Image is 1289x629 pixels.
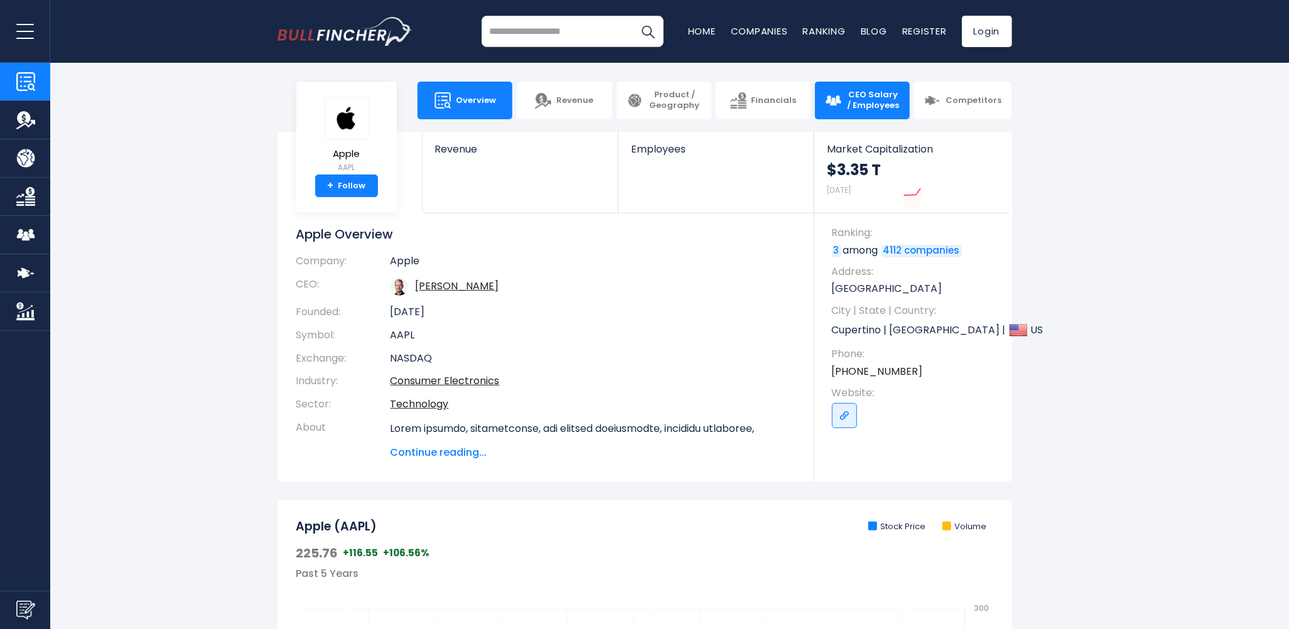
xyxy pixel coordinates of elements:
[435,143,605,155] span: Revenue
[827,160,881,180] strong: $3.35 T
[648,90,701,111] span: Product / Geography
[827,185,851,195] small: [DATE]
[942,522,987,532] li: Volume
[688,24,716,38] a: Home
[296,416,391,460] th: About
[716,82,811,119] a: Financials
[315,175,378,197] a: +Follow
[832,265,1000,279] span: Address:
[832,282,1000,296] p: [GEOGRAPHIC_DATA]
[846,90,900,111] span: CEO Salary / Employees
[296,566,359,581] span: Past 5 Years
[384,547,430,559] span: +106.56%
[325,162,369,173] small: AAPL
[731,24,788,38] a: Companies
[617,82,711,119] a: Product / Geography
[391,324,796,347] td: AAPL
[752,95,797,106] span: Financials
[832,403,857,428] a: Go to link
[832,244,1000,257] p: among
[423,132,618,176] a: Revenue
[861,24,887,38] a: Blog
[418,82,512,119] a: Overview
[618,132,814,176] a: Employees
[868,522,926,532] li: Stock Price
[327,180,333,191] strong: +
[902,24,947,38] a: Register
[391,278,408,296] img: tim-cook.jpg
[391,397,449,411] a: Technology
[296,347,391,370] th: Exchange:
[832,226,1000,240] span: Ranking:
[632,16,664,47] button: Search
[325,149,369,159] span: Apple
[827,143,998,155] span: Market Capitalization
[278,17,413,46] img: bullfincher logo
[882,245,962,257] a: 4112 companies
[832,321,1000,340] p: Cupertino | [GEOGRAPHIC_DATA] | US
[814,132,1010,213] a: Market Capitalization $3.35 T [DATE]
[278,17,413,46] a: Go to homepage
[324,97,369,175] a: Apple AAPL
[962,16,1012,47] a: Login
[296,519,377,535] h2: Apple (AAPL)
[517,82,612,119] a: Revenue
[456,95,496,106] span: Overview
[803,24,846,38] a: Ranking
[296,255,391,273] th: Company:
[391,255,796,273] td: Apple
[832,386,1000,400] span: Website:
[296,370,391,393] th: Industry:
[391,347,796,370] td: NASDAQ
[391,301,796,324] td: [DATE]
[946,95,1001,106] span: Competitors
[296,545,338,561] span: 225.76
[296,301,391,324] th: Founded:
[832,347,1000,361] span: Phone:
[391,445,796,460] span: Continue reading...
[296,393,391,416] th: Sector:
[416,279,499,293] a: ceo
[343,547,379,559] span: +116.55
[832,365,923,379] a: [PHONE_NUMBER]
[815,82,910,119] a: CEO Salary / Employees
[296,226,796,242] h1: Apple Overview
[296,273,391,301] th: CEO:
[914,82,1011,119] a: Competitors
[974,603,989,613] text: 300
[391,374,500,388] a: Consumer Electronics
[832,245,841,257] a: 3
[631,143,801,155] span: Employees
[296,324,391,347] th: Symbol:
[832,304,1000,318] span: City | State | Country:
[556,95,593,106] span: Revenue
